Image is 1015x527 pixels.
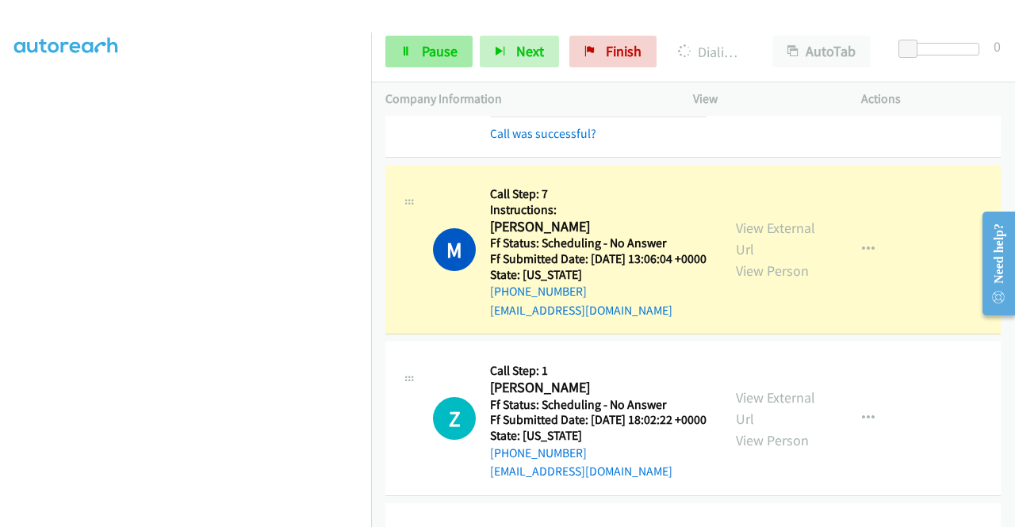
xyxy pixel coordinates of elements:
[433,228,476,271] h1: M
[772,36,871,67] button: AutoTab
[490,445,587,460] a: [PHONE_NUMBER]
[606,42,642,60] span: Finish
[736,262,809,280] a: View Person
[433,397,476,440] div: The call is yet to be attempted
[736,431,809,449] a: View Person
[490,284,587,299] a: [PHONE_NUMBER]
[490,379,707,397] h2: [PERSON_NAME]
[490,235,707,251] h5: Ff Status: Scheduling - No Answer
[490,186,707,202] h5: Call Step: 7
[490,202,707,218] h5: Instructions:
[490,397,707,413] h5: Ff Status: Scheduling - No Answer
[906,43,979,55] div: Delay between calls (in seconds)
[490,267,707,283] h5: State: [US_STATE]
[490,428,707,444] h5: State: [US_STATE]
[490,363,707,379] h5: Call Step: 1
[516,42,544,60] span: Next
[678,41,744,63] p: Dialing [PERSON_NAME]
[385,36,473,67] a: Pause
[480,36,559,67] button: Next
[490,412,707,428] h5: Ff Submitted Date: [DATE] 18:02:22 +0000
[490,126,596,141] a: Call was successful?
[490,251,707,267] h5: Ff Submitted Date: [DATE] 13:06:04 +0000
[385,90,665,109] p: Company Information
[422,42,458,60] span: Pause
[861,90,1001,109] p: Actions
[569,36,657,67] a: Finish
[736,388,815,428] a: View External Url
[490,464,672,479] a: [EMAIL_ADDRESS][DOMAIN_NAME]
[994,36,1001,57] div: 0
[693,90,833,109] p: View
[970,200,1015,327] iframe: Resource Center
[490,218,702,236] h2: [PERSON_NAME]
[736,219,815,258] a: View External Url
[490,303,672,318] a: [EMAIL_ADDRESS][DOMAIN_NAME]
[433,397,476,440] h1: Z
